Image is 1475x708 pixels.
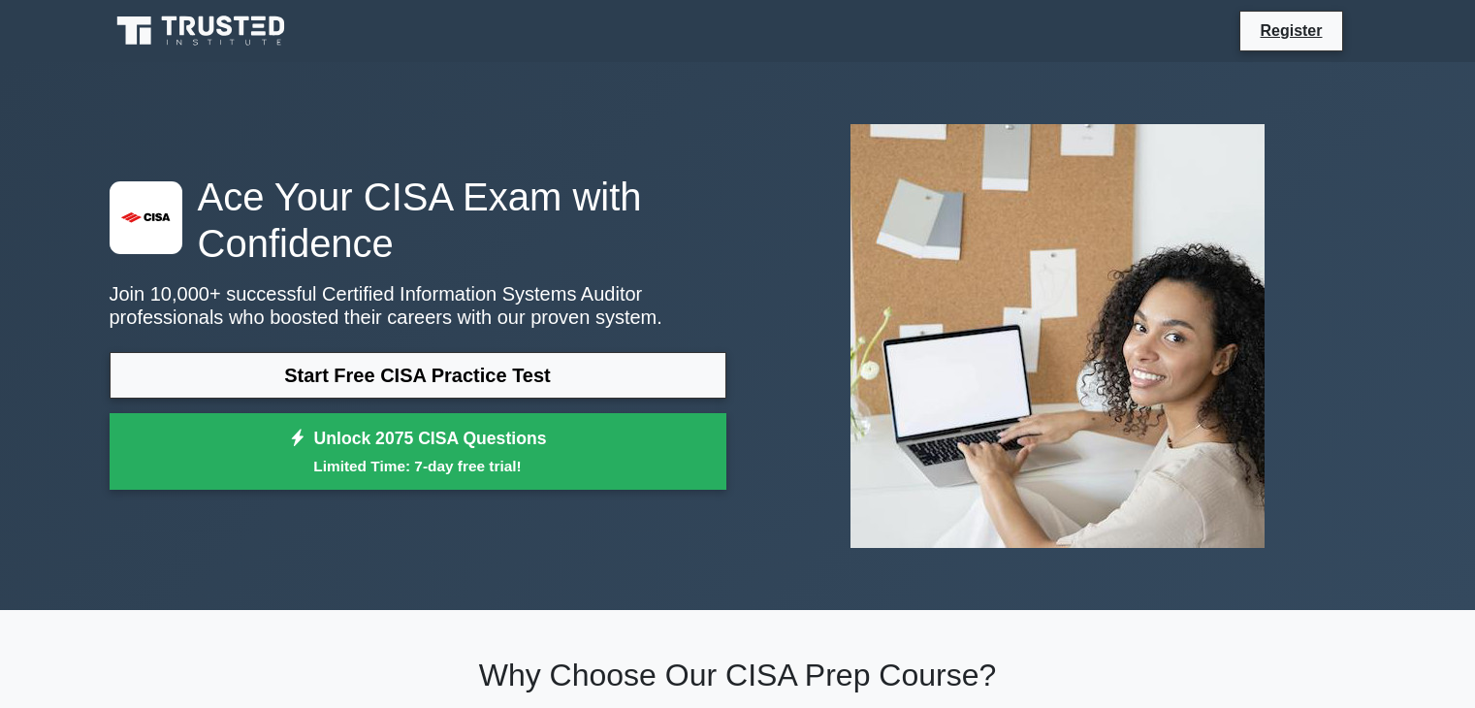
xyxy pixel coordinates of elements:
a: Unlock 2075 CISA QuestionsLimited Time: 7-day free trial! [110,413,726,491]
h1: Ace Your CISA Exam with Confidence [110,174,726,267]
small: Limited Time: 7-day free trial! [134,455,702,477]
a: Register [1248,18,1333,43]
h2: Why Choose Our CISA Prep Course? [110,657,1366,693]
a: Start Free CISA Practice Test [110,352,726,399]
p: Join 10,000+ successful Certified Information Systems Auditor professionals who boosted their car... [110,282,726,329]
